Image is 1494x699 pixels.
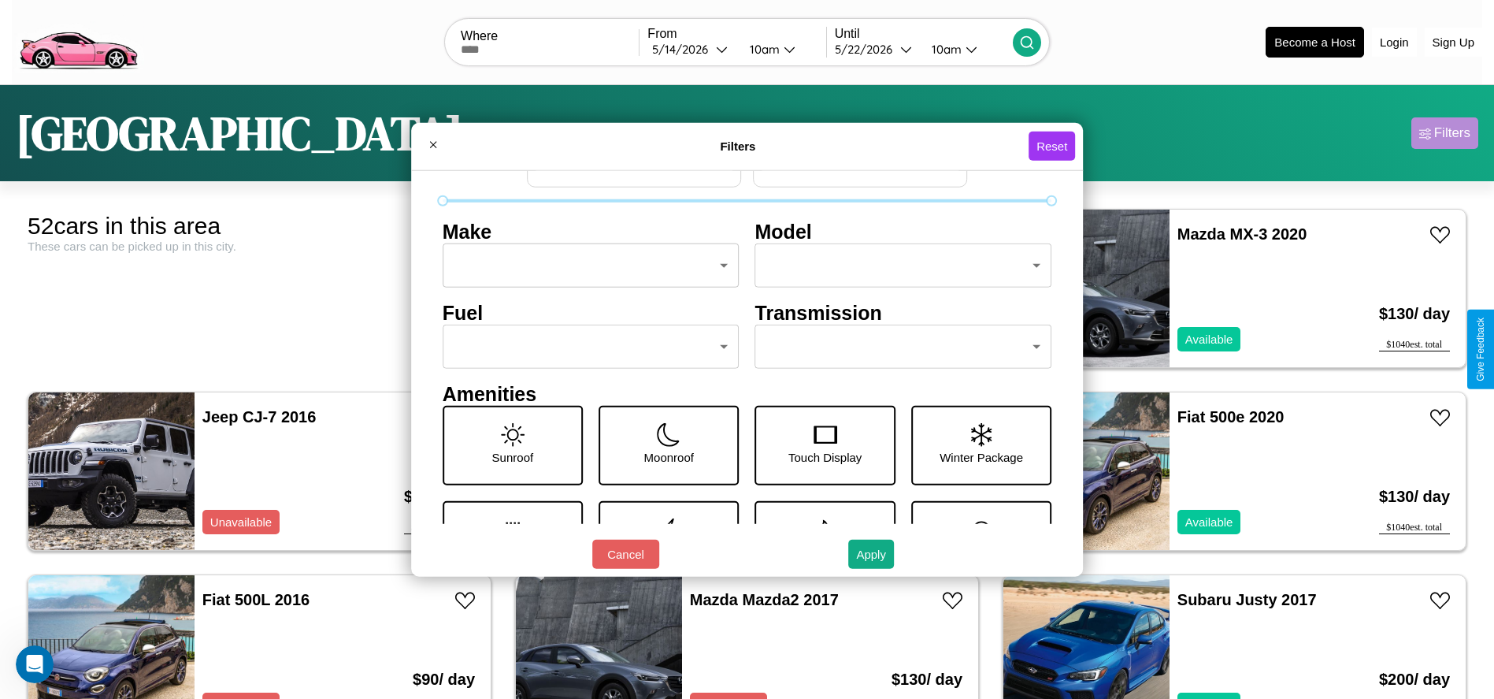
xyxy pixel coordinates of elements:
h3: $ 130 / day [1379,289,1450,339]
a: Mazda MX-3 2020 [1177,225,1307,243]
h4: Model [755,220,1052,243]
h4: Transmission [755,301,1052,324]
button: Sign Up [1425,28,1482,57]
div: $ 1040 est. total [1379,522,1450,534]
img: logo [12,8,144,73]
label: From [647,27,825,41]
a: Fiat 500e 2020 [1177,408,1285,426]
h1: [GEOGRAPHIC_DATA] [16,101,463,165]
h4: Filters [447,139,1029,153]
p: Winter Package [940,446,1023,467]
label: Until [835,27,1013,41]
div: Filters [1434,125,1470,141]
a: Jeep CJ-7 2016 [202,408,317,426]
div: 10am [742,42,784,57]
button: Filters [1411,117,1478,149]
div: 5 / 22 / 2026 [835,42,900,57]
p: Sunroof [492,446,534,467]
div: 52 cars in this area [28,213,491,240]
button: 5/14/2026 [647,41,736,58]
p: Available [1185,511,1233,533]
p: Touch Display [788,446,862,467]
div: 5 / 14 / 2026 [652,42,716,57]
div: $ 1520 est. total [404,522,475,534]
a: Mazda Mazda2 2017 [690,591,839,608]
button: 10am [737,41,826,58]
p: Unavailable [210,511,272,533]
p: Available [1185,329,1233,350]
h4: Amenities [443,382,1052,405]
label: Where [461,29,639,43]
div: Give Feedback [1475,318,1486,381]
button: Cancel [592,540,659,569]
button: Become a Host [1266,27,1364,58]
div: 10am [924,42,966,57]
div: $ 1040 est. total [1379,339,1450,351]
div: These cars can be picked up in this city. [28,240,491,253]
h4: Make [443,220,740,243]
h4: Fuel [443,301,740,324]
p: Moonroof [644,446,694,467]
h3: $ 130 / day [1379,472,1450,522]
button: 10am [919,41,1013,58]
iframe: Intercom live chat [16,645,54,683]
a: Subaru Justy 2017 [1177,591,1317,608]
button: Login [1372,28,1417,57]
h3: $ 190 / day [404,472,475,522]
button: Reset [1029,132,1075,161]
button: Apply [848,540,894,569]
a: Fiat 500L 2016 [202,591,310,608]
